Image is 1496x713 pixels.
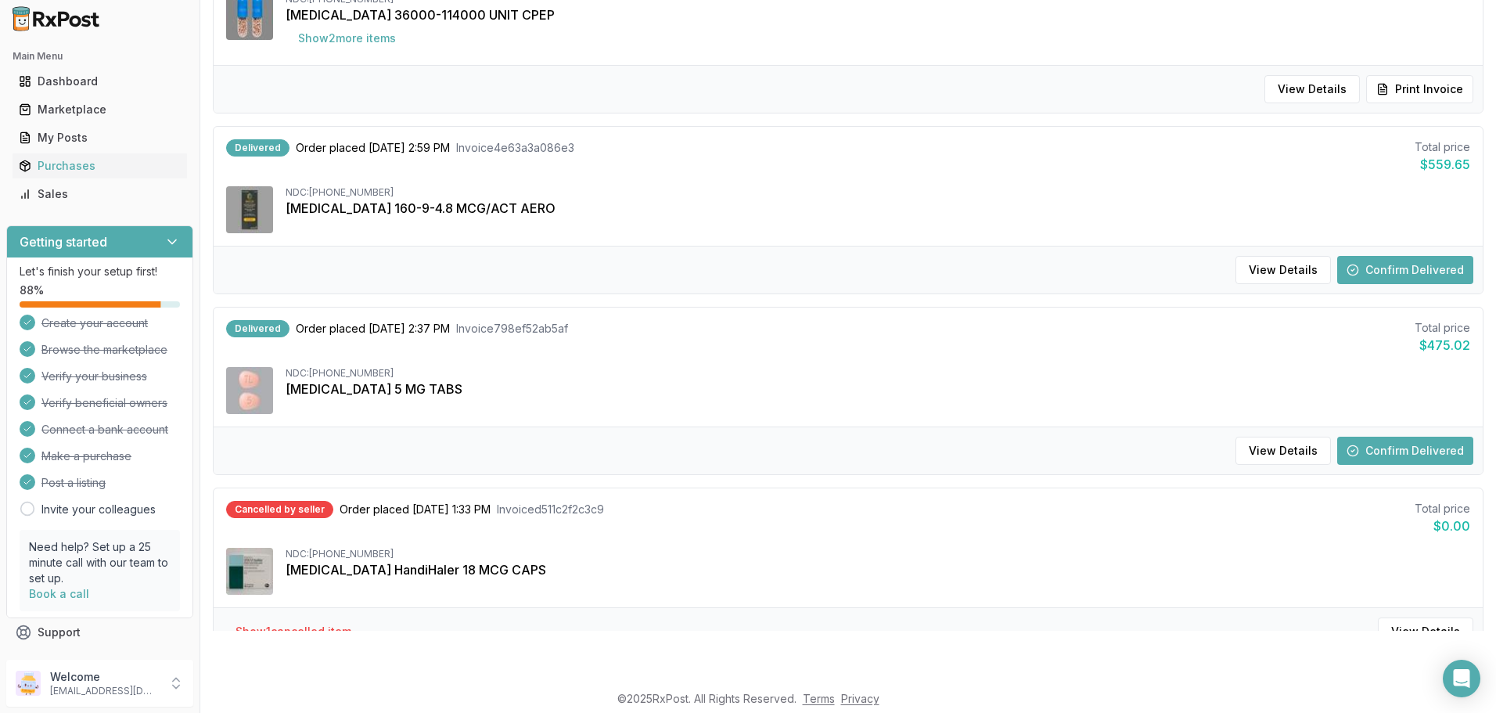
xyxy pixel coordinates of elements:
button: Show2more items [286,24,408,52]
button: Support [6,618,193,646]
button: Print Invoice [1366,75,1473,103]
div: Delivered [226,320,289,337]
span: Invoice 798ef52ab5af [456,321,568,337]
a: Purchases [13,152,187,180]
div: [MEDICAL_DATA] HandiHaler 18 MCG CAPS [286,560,1470,579]
button: View Details [1235,256,1331,284]
div: $559.65 [1415,155,1470,174]
button: Feedback [6,646,193,675]
div: NDC: [PHONE_NUMBER] [286,548,1470,560]
div: Delivered [226,139,289,157]
p: Welcome [50,669,159,685]
img: Breztri Aerosphere 160-9-4.8 MCG/ACT AERO [226,186,273,233]
div: Marketplace [19,102,181,117]
button: Confirm Delivered [1337,437,1473,465]
a: Sales [13,180,187,208]
button: Dashboard [6,69,193,94]
span: Verify your business [41,369,147,384]
h3: Getting started [20,232,107,251]
div: [MEDICAL_DATA] 5 MG TABS [286,380,1470,398]
p: [EMAIL_ADDRESS][DOMAIN_NAME] [50,685,159,697]
span: Connect a bank account [41,422,168,438]
div: Sales [19,186,181,202]
button: View Details [1264,75,1360,103]
div: My Posts [19,130,181,146]
span: Create your account [41,315,148,331]
div: NDC: [PHONE_NUMBER] [286,186,1470,199]
span: Order placed [DATE] 2:59 PM [296,140,450,156]
div: NDC: [PHONE_NUMBER] [286,367,1470,380]
div: Dashboard [19,74,181,89]
button: View Details [1235,437,1331,465]
button: My Posts [6,125,193,150]
button: View Details [1378,618,1473,646]
img: Spiriva HandiHaler 18 MCG CAPS [226,548,273,595]
h2: Main Menu [13,50,187,63]
img: User avatar [16,671,41,696]
a: Invite your colleagues [41,502,156,517]
div: Total price [1415,501,1470,517]
button: Sales [6,182,193,207]
div: Total price [1415,320,1470,336]
img: Trintellix 5 MG TABS [226,367,273,414]
span: Order placed [DATE] 1:33 PM [340,502,491,517]
span: Verify beneficial owners [41,395,167,411]
span: 88 % [20,283,44,298]
button: Show1cancelled item [223,618,364,646]
a: Book a call [29,587,89,600]
button: Purchases [6,153,193,178]
div: Purchases [19,158,181,174]
a: Marketplace [13,95,187,124]
span: Make a purchase [41,448,131,464]
a: Dashboard [13,67,187,95]
p: Let's finish your setup first! [20,264,180,279]
span: Browse the marketplace [41,342,167,358]
div: $0.00 [1415,517,1470,535]
a: My Posts [13,124,187,152]
div: Total price [1415,139,1470,155]
span: Feedback [38,653,91,668]
span: Post a listing [41,475,106,491]
span: Order placed [DATE] 2:37 PM [296,321,450,337]
span: Invoice d511c2f2c3c9 [497,502,604,517]
span: Invoice 4e63a3a086e3 [456,140,574,156]
button: Marketplace [6,97,193,122]
p: Need help? Set up a 25 minute call with our team to set up. [29,539,171,586]
a: Terms [803,692,835,705]
a: Privacy [841,692,879,705]
img: RxPost Logo [6,6,106,31]
div: [MEDICAL_DATA] 160-9-4.8 MCG/ACT AERO [286,199,1470,218]
div: Open Intercom Messenger [1443,660,1480,697]
div: [MEDICAL_DATA] 36000-114000 UNIT CPEP [286,5,1470,24]
div: $475.02 [1415,336,1470,355]
button: Confirm Delivered [1337,256,1473,284]
div: Cancelled by seller [226,501,333,518]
